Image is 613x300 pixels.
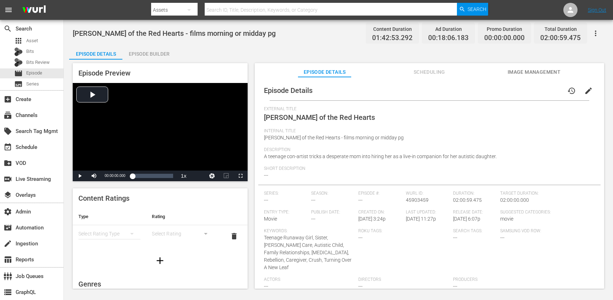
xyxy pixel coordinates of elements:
[264,147,591,153] span: Description
[264,283,268,289] span: ---
[78,69,131,77] span: Episode Preview
[484,24,525,34] div: Promo Duration
[468,3,486,16] span: Search
[453,191,497,196] span: Duration:
[358,216,386,222] span: [DATE] 3:24p
[26,70,42,77] span: Episode
[358,197,363,203] span: ---
[406,197,429,203] span: 45903459
[453,277,544,283] span: Producers
[500,235,504,240] span: ---
[580,82,597,99] button: edit
[4,6,13,14] span: menu
[453,216,480,222] span: [DATE] 6:07p
[264,228,355,234] span: Keywords:
[264,106,591,112] span: External Title
[500,210,591,215] span: Suggested Categories:
[233,171,248,181] button: Fullscreen
[311,197,315,203] span: ---
[69,45,122,60] button: Episode Details
[177,171,191,181] button: Playback Rate
[78,194,129,202] span: Content Ratings
[264,86,313,95] span: Episode Details
[264,210,308,215] span: Entry Type:
[73,29,276,38] span: [PERSON_NAME] of the Red Hearts - films morning or midday pg
[146,208,220,225] th: Rating
[406,216,436,222] span: [DATE] 11:27p
[226,228,243,245] button: delete
[358,228,449,234] span: Roku Tags:
[453,210,497,215] span: Release Date:
[264,135,404,140] span: [PERSON_NAME] of the Red Hearts - films morning or midday pg
[264,113,375,122] span: [PERSON_NAME] of the Red Hearts
[358,210,402,215] span: Created On:
[264,191,308,196] span: Series:
[311,210,355,215] span: Publish Date:
[4,143,12,151] span: Schedule
[4,255,12,264] span: Reports
[264,235,352,270] span: Teenage Runaway Girl, Sister, [PERSON_NAME] Care, Autistic Child, Family Relationships, [MEDICAL_...
[428,34,469,42] span: 00:18:06.183
[540,34,581,42] span: 02:00:59.475
[500,197,529,203] span: 02:00:00.000
[406,191,449,196] span: Wurl ID:
[500,216,513,222] span: movie
[122,45,176,62] div: Episode Builder
[4,111,12,120] span: Channels
[507,68,560,77] span: Image Management
[264,216,277,222] span: Movie
[4,24,12,33] span: Search
[14,69,23,78] span: Episode
[372,34,413,42] span: 01:42:53.292
[205,171,219,181] button: Jump To Time
[4,95,12,104] span: Create
[73,171,87,181] button: Play
[453,283,457,289] span: ---
[14,58,23,67] div: Bits Review
[264,166,591,172] span: Short Description
[358,283,363,289] span: ---
[453,228,497,234] span: Search Tags:
[230,232,238,240] span: delete
[540,24,581,34] div: Total Duration
[264,154,497,159] span: A teenage con-artist tricks a desperate mom into hiring her as a live-in companion for her autist...
[14,37,23,45] span: Asset
[584,87,593,95] span: edit
[358,235,363,240] span: ---
[73,208,248,247] table: simple table
[14,48,23,56] div: Bits
[73,208,146,225] th: Type
[298,68,351,77] span: Episode Details
[78,280,101,288] span: Genres
[105,174,125,178] span: 00:00:00.000
[403,68,456,77] span: Scheduling
[4,175,12,183] span: Live Streaming
[69,45,122,62] div: Episode Details
[588,7,606,13] a: Sign Out
[26,37,38,44] span: Asset
[4,207,12,216] span: Admin
[264,172,268,178] span: ---
[484,34,525,42] span: 00:00:00.000
[17,2,51,18] img: ans4CAIJ8jUAAAAAAAAAAAAAAAAAAAAAAAAgQb4GAAAAAAAAAAAAAAAAAAAAAAAAJMjXAAAAAAAAAAAAAAAAAAAAAAAAgAT5G...
[26,48,34,55] span: Bits
[311,216,315,222] span: ---
[264,128,591,134] span: Internal Title
[406,210,449,215] span: Last Updated:
[4,159,12,167] span: VOD
[26,59,50,66] span: Bits Review
[73,83,248,181] div: Video Player
[428,24,469,34] div: Ad Duration
[567,87,576,95] span: history
[358,191,402,196] span: Episode #:
[372,24,413,34] div: Content Duration
[4,288,12,296] span: GraphQL
[14,80,23,88] span: Series
[26,80,39,88] span: Series
[87,171,101,181] button: Mute
[563,82,580,99] button: history
[500,228,544,234] span: Samsung VOD Row:
[4,272,12,280] span: Job Queues
[358,277,449,283] span: Directors
[311,191,355,196] span: Season:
